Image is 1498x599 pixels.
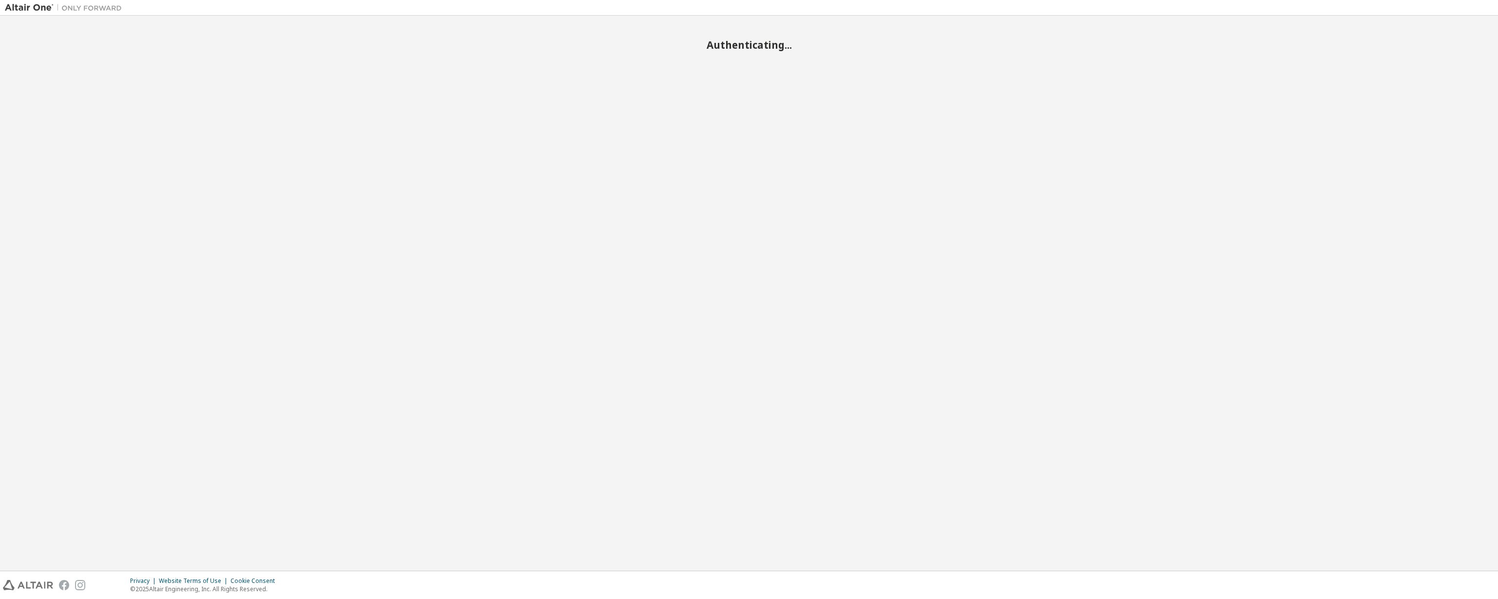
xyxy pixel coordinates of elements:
[5,39,1493,51] h2: Authenticating...
[5,3,127,13] img: Altair One
[59,580,69,590] img: facebook.svg
[130,585,281,593] p: © 2025 Altair Engineering, Inc. All Rights Reserved.
[159,577,230,585] div: Website Terms of Use
[230,577,281,585] div: Cookie Consent
[3,580,53,590] img: altair_logo.svg
[130,577,159,585] div: Privacy
[75,580,85,590] img: instagram.svg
